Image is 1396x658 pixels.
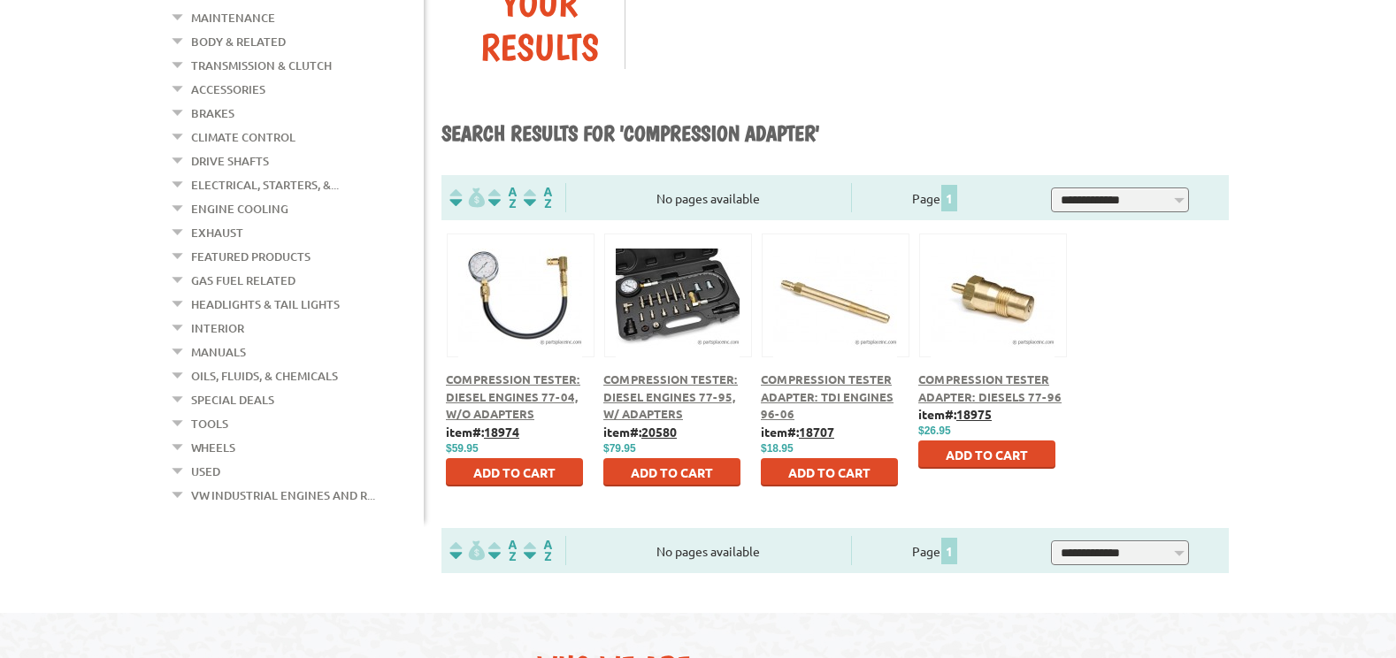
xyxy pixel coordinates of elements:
[449,187,485,208] img: filterpricelow.svg
[191,484,375,507] a: VW Industrial Engines and R...
[603,442,636,455] span: $79.95
[851,536,1020,565] div: Page
[441,120,1229,149] h1: Search results for 'compression adapter'
[520,540,556,561] img: Sort by Sales Rank
[191,245,311,268] a: Featured Products
[918,425,951,437] span: $26.95
[641,424,677,440] u: 20580
[446,458,583,486] button: Add to Cart
[603,424,677,440] b: item#:
[566,542,851,561] div: No pages available
[191,30,286,53] a: Body & Related
[191,102,234,125] a: Brakes
[191,54,332,77] a: Transmission & Clutch
[603,458,740,486] button: Add to Cart
[191,364,338,387] a: Oils, Fluids, & Chemicals
[761,442,794,455] span: $18.95
[191,412,228,435] a: Tools
[520,187,556,208] img: Sort by Sales Rank
[788,464,871,480] span: Add to Cart
[484,424,519,440] u: 18974
[918,406,992,422] b: item#:
[941,538,957,564] span: 1
[956,406,992,422] u: 18975
[485,540,520,561] img: Sort by Headline
[191,340,246,363] a: Manuals
[603,371,738,421] a: Compression Tester: Diesel engines 77-95, w/ Adapters
[191,293,340,316] a: Headlights & Tail Lights
[851,183,1020,212] div: Page
[946,447,1028,463] span: Add to Cart
[799,424,834,440] u: 18707
[918,440,1055,469] button: Add to Cart
[191,388,274,411] a: Special Deals
[761,424,834,440] b: item#:
[761,458,898,486] button: Add to Cart
[761,371,894,421] a: Compression Tester Adapter: TDI engines 96-06
[918,371,1062,404] a: Compression Tester Adapter: Diesels 77-96
[191,173,339,196] a: Electrical, Starters, &...
[191,149,269,172] a: Drive Shafts
[191,317,244,340] a: Interior
[449,540,485,561] img: filterpricelow.svg
[941,185,957,211] span: 1
[473,464,556,480] span: Add to Cart
[191,436,235,459] a: Wheels
[631,464,713,480] span: Add to Cart
[191,269,295,292] a: Gas Fuel Related
[191,78,265,101] a: Accessories
[191,6,275,29] a: Maintenance
[191,197,288,220] a: Engine Cooling
[191,221,243,244] a: Exhaust
[191,126,295,149] a: Climate Control
[485,187,520,208] img: Sort by Headline
[446,424,519,440] b: item#:
[191,460,220,483] a: Used
[566,189,851,208] div: No pages available
[446,371,580,421] a: Compression Tester: Diesel engines 77-04, w/o Adapters
[446,442,479,455] span: $59.95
